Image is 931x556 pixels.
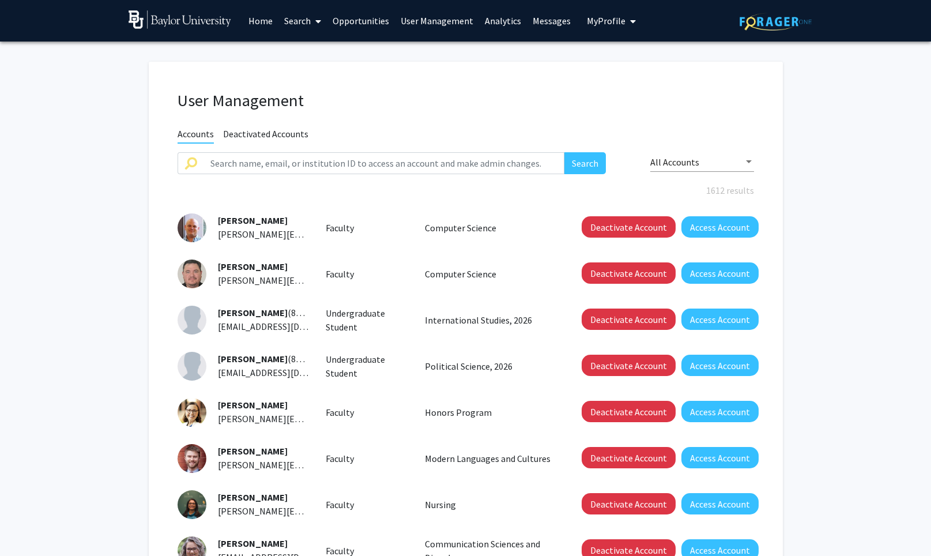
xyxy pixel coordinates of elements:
div: Faculty [317,498,416,512]
a: User Management [395,1,479,41]
button: Access Account [681,216,759,238]
span: [PERSON_NAME] [218,261,288,272]
button: Deactivate Account [582,216,676,238]
div: Faculty [317,405,416,419]
span: [PERSON_NAME] [218,307,288,318]
p: Nursing [425,498,556,512]
p: Computer Science [425,221,556,235]
span: [PERSON_NAME][EMAIL_ADDRESS][DOMAIN_NAME] [218,275,427,286]
span: [PERSON_NAME] [218,445,288,457]
span: [PERSON_NAME] [218,215,288,226]
span: [PERSON_NAME] [218,399,288,411]
span: [PERSON_NAME] [218,353,288,365]
p: Modern Languages and Cultures [425,452,556,465]
button: Access Account [681,262,759,284]
a: Messages [527,1,576,41]
span: (892763126) [218,307,336,318]
span: [PERSON_NAME][EMAIL_ADDRESS][DOMAIN_NAME] [218,413,427,424]
img: Profile Picture [178,306,206,335]
span: [EMAIL_ADDRESS][DOMAIN_NAME] [218,321,359,332]
span: (892837103) [218,353,336,365]
span: [EMAIL_ADDRESS][DOMAIN_NAME] [218,367,359,378]
p: Honors Program [425,405,556,419]
iframe: Chat [9,504,49,547]
div: Faculty [317,267,416,281]
h1: User Management [178,91,754,111]
p: International Studies, 2026 [425,313,556,327]
img: Profile Picture [178,490,206,519]
img: Profile Picture [178,444,206,473]
img: Profile Picture [178,398,206,427]
span: Accounts [178,128,214,144]
button: Deactivate Account [582,447,676,468]
span: Deactivated Accounts [223,128,308,142]
button: Access Account [681,493,759,514]
a: Search [278,1,327,41]
span: [PERSON_NAME][EMAIL_ADDRESS][DOMAIN_NAME] [218,228,427,240]
span: [PERSON_NAME][EMAIL_ADDRESS][DOMAIN_NAME] [218,459,427,471]
img: ForagerOne Logo [740,13,812,31]
div: Faculty [317,221,416,235]
button: Access Account [681,309,759,330]
span: [PERSON_NAME] [218,538,288,549]
button: Search [564,152,606,174]
img: Profile Picture [178,352,206,381]
span: [PERSON_NAME][EMAIL_ADDRESS][DOMAIN_NAME] [218,505,427,517]
span: All Accounts [650,156,699,168]
button: Access Account [681,447,759,468]
img: Baylor University Logo [129,10,232,29]
div: Undergraduate Student [317,306,416,334]
button: Deactivate Account [582,262,676,284]
img: Profile Picture [178,213,206,242]
a: Analytics [479,1,527,41]
img: Profile Picture [178,260,206,288]
div: Undergraduate Student [317,352,416,380]
button: Deactivate Account [582,309,676,330]
div: 1612 results [169,183,763,197]
input: Search name, email, or institution ID to access an account and make admin changes. [203,152,565,174]
button: Deactivate Account [582,355,676,376]
a: Opportunities [327,1,395,41]
button: Access Account [681,355,759,376]
button: Deactivate Account [582,493,676,514]
span: My Profile [587,15,625,27]
p: Computer Science [425,267,556,281]
button: Access Account [681,401,759,422]
button: Deactivate Account [582,401,676,422]
p: Political Science, 2026 [425,359,556,373]
div: Faculty [317,452,416,465]
span: [PERSON_NAME] [218,491,288,503]
a: Home [243,1,278,41]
